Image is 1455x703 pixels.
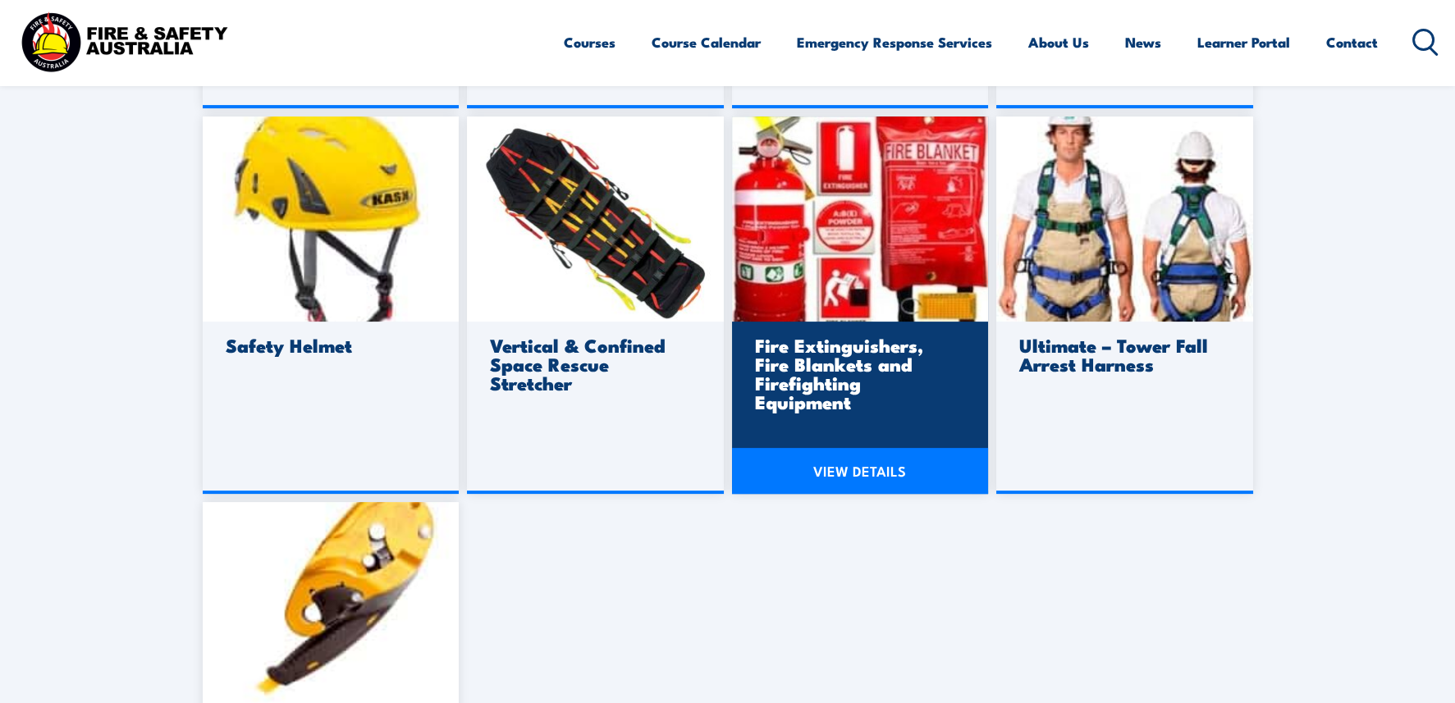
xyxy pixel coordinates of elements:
[797,21,992,64] a: Emergency Response Services
[467,116,724,322] img: ferno-roll-up-stretcher.jpg
[732,448,989,494] a: VIEW DETAILS
[755,336,961,411] h3: Fire Extinguishers, Fire Blankets and Firefighting Equipment
[732,116,989,322] img: admin-ajax-3-.jpg
[1019,336,1225,373] h3: Ultimate – Tower Fall Arrest Harness
[996,116,1253,322] img: arrest-harness.jpg
[490,336,696,392] h3: Vertical & Confined Space Rescue Stretcher
[652,21,761,64] a: Course Calendar
[1125,21,1161,64] a: News
[226,336,432,354] h3: Safety Helmet
[1028,21,1089,64] a: About Us
[1326,21,1378,64] a: Contact
[1197,21,1290,64] a: Learner Portal
[564,21,615,64] a: Courses
[203,116,460,322] img: safety-helmet.jpg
